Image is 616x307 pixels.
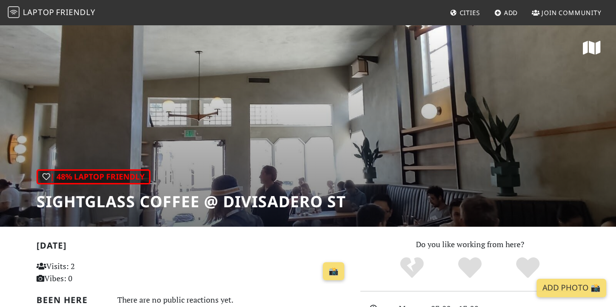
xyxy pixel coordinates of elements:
[446,4,484,21] a: Cities
[37,192,346,211] h1: Sightglass Coffee @ Divisadero St
[8,4,95,21] a: LaptopFriendly LaptopFriendly
[117,293,349,307] div: There are no public reactions yet.
[37,169,150,185] div: | 48% Laptop Friendly
[360,238,580,251] p: Do you like working from here?
[56,7,95,18] span: Friendly
[504,8,518,17] span: Add
[37,295,106,305] h2: Been here
[541,8,601,17] span: Join Community
[490,4,522,21] a: Add
[23,7,55,18] span: Laptop
[499,256,557,280] div: Definitely!
[460,8,480,17] span: Cities
[8,6,19,18] img: LaptopFriendly
[37,260,133,285] p: Visits: 2 Vibes: 0
[37,240,349,254] h2: [DATE]
[323,262,344,281] a: 📸
[528,4,605,21] a: Join Community
[441,256,499,280] div: Yes
[537,279,606,297] a: Add Photo 📸
[383,256,441,280] div: No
